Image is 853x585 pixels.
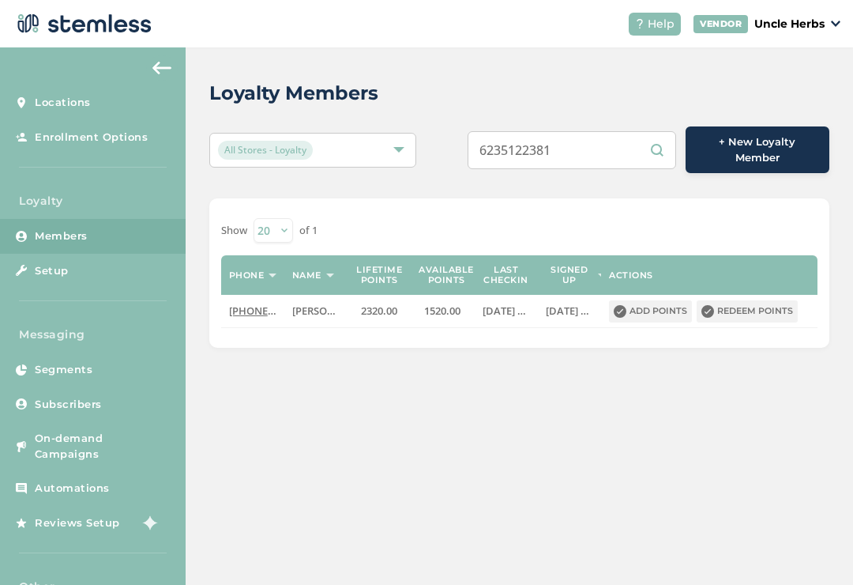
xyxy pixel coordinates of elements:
[229,304,276,318] label: (623) 512-2381
[35,397,102,413] span: Subscribers
[609,300,692,323] button: Add points
[35,130,148,145] span: Enrollment Options
[209,79,378,108] h2: Loyalty Members
[546,304,620,318] span: [DATE] 20:01:43
[635,19,644,28] img: icon-help-white-03924b79.svg
[299,223,318,239] label: of 1
[152,62,171,74] img: icon-arrow-back-accent-c549486e.svg
[598,274,606,277] img: icon-sort-1e1d7615.svg
[648,16,675,32] span: Help
[13,8,152,40] img: logo-dark-0685b13c.svg
[355,265,403,285] label: Lifetime points
[35,515,120,531] span: Reviews Setup
[292,270,321,281] label: Name
[483,304,530,318] label: 2025-07-29 04:13:45
[424,304,460,318] span: 1520.00
[326,274,334,277] img: icon-sort-1e1d7615.svg
[831,21,840,27] img: icon_down-arrow-small-66adaf34.svg
[483,265,530,285] label: Last checkin
[35,263,69,279] span: Setup
[292,304,373,318] span: [PERSON_NAME]
[419,304,466,318] label: 1520.00
[361,304,397,318] span: 2320.00
[132,507,163,538] img: glitter-stars-b7820f95.gif
[483,304,557,318] span: [DATE] 04:13:45
[774,509,853,585] iframe: Chat Widget
[229,270,265,281] label: Phone
[697,300,798,323] button: Redeem points
[218,141,313,160] span: All Stores - Loyalty
[35,95,91,111] span: Locations
[686,126,829,173] button: + New Loyalty Member
[546,265,593,285] label: Signed up
[292,304,340,318] label: Kayla Buster
[468,131,676,169] input: Search
[419,265,474,285] label: Available points
[35,481,110,496] span: Automations
[221,223,247,239] label: Show
[601,255,817,295] th: Actions
[269,274,276,277] img: icon-sort-1e1d7615.svg
[698,134,817,165] span: + New Loyalty Member
[35,362,92,378] span: Segments
[35,228,88,244] span: Members
[35,431,170,462] span: On-demand Campaigns
[229,304,320,318] span: [PHONE_NUMBER]
[754,16,825,32] p: Uncle Herbs
[693,15,748,33] div: VENDOR
[355,304,403,318] label: 2320.00
[546,304,593,318] label: 2024-04-04 20:01:43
